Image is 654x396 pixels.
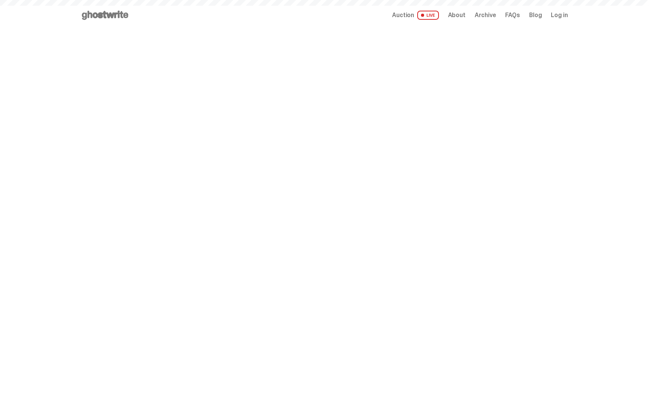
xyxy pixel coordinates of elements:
a: About [448,12,466,18]
span: LIVE [417,11,439,20]
a: Auction LIVE [392,11,439,20]
a: Blog [529,12,542,18]
a: Log in [551,12,568,18]
a: FAQs [505,12,520,18]
span: Auction [392,12,414,18]
a: Archive [475,12,496,18]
